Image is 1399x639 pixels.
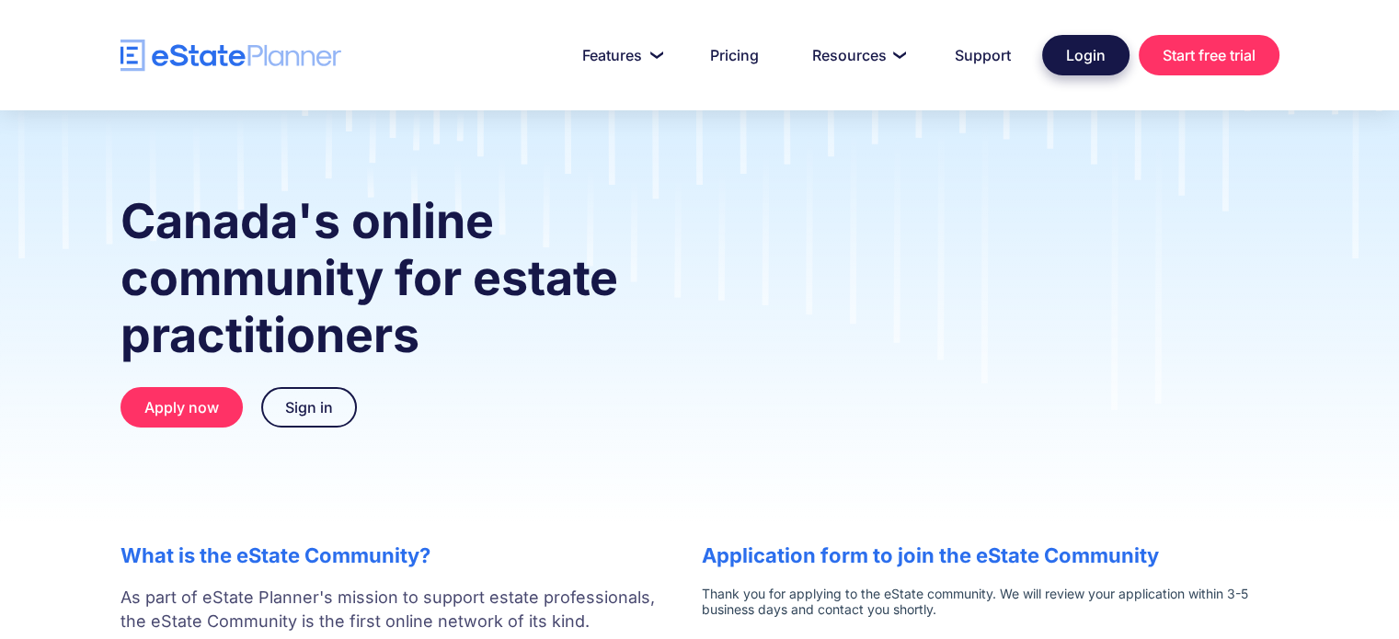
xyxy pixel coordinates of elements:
[120,192,618,364] strong: Canada's online community for estate practitioners
[702,586,1279,617] iframe: Form 0
[120,40,341,72] a: home
[261,387,357,428] a: Sign in
[120,387,243,428] a: Apply now
[560,37,679,74] a: Features
[702,543,1279,567] h2: Application form to join the eState Community
[1139,35,1279,75] a: Start free trial
[120,586,665,633] p: As part of eState Planner's mission to support estate professionals, the eState Community is the ...
[790,37,923,74] a: Resources
[688,37,781,74] a: Pricing
[933,37,1033,74] a: Support
[1042,35,1130,75] a: Login
[120,543,665,567] h2: What is the eState Community?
